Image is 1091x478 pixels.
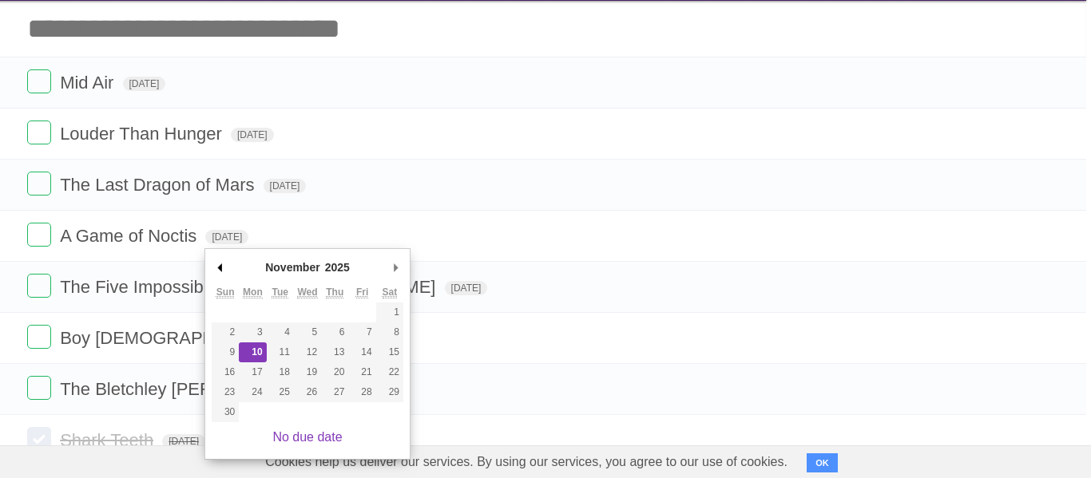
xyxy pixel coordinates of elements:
[60,175,258,195] span: The Last Dragon of Mars
[326,286,343,298] abbr: Thursday
[376,342,403,362] button: 15
[27,376,51,400] label: Done
[27,427,51,451] label: Done
[376,322,403,342] button: 8
[348,382,375,402] button: 28
[321,382,348,402] button: 27
[294,322,321,342] button: 5
[60,328,310,348] span: Boy [DEMOGRAPHIC_DATA].0
[348,322,375,342] button: 7
[60,226,200,246] span: A Game of Noctis
[212,402,239,422] button: 30
[162,434,205,448] span: [DATE]
[239,342,266,362] button: 10
[212,322,239,342] button: 2
[272,430,342,444] a: No due date
[212,382,239,402] button: 23
[212,342,239,362] button: 9
[60,277,439,297] span: The Five Impossible Tasks of [PERSON_NAME]
[205,230,248,244] span: [DATE]
[376,362,403,382] button: 22
[216,286,235,298] abbr: Sunday
[294,342,321,362] button: 12
[376,302,403,322] button: 1
[267,342,294,362] button: 11
[123,77,166,91] span: [DATE]
[348,342,375,362] button: 14
[294,362,321,382] button: 19
[264,179,307,193] span: [DATE]
[383,286,398,298] abbr: Saturday
[212,362,239,382] button: 16
[807,453,838,472] button: OK
[239,362,266,382] button: 17
[267,382,294,402] button: 25
[249,446,803,478] span: Cookies help us deliver our services. By using our services, you agree to our use of cookies.
[27,274,51,298] label: Done
[267,322,294,342] button: 4
[348,362,375,382] button: 21
[321,362,348,382] button: 20
[60,73,117,93] span: Mid Air
[445,281,488,295] span: [DATE]
[27,120,51,144] label: Done
[60,124,226,144] span: Louder Than Hunger
[27,325,51,349] label: Done
[323,255,352,279] div: 2025
[60,379,319,399] span: The Bletchley [PERSON_NAME]
[239,322,266,342] button: 3
[212,255,228,279] button: Previous Month
[294,382,321,402] button: 26
[387,255,403,279] button: Next Month
[376,382,403,402] button: 29
[239,382,266,402] button: 24
[272,286,288,298] abbr: Tuesday
[263,255,322,279] div: November
[243,286,263,298] abbr: Monday
[297,286,317,298] abbr: Wednesday
[321,342,348,362] button: 13
[60,430,157,450] span: Shark Teeth
[27,223,51,247] label: Done
[267,362,294,382] button: 18
[27,69,51,93] label: Done
[231,128,274,142] span: [DATE]
[321,322,348,342] button: 6
[356,286,368,298] abbr: Friday
[27,172,51,196] label: Done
